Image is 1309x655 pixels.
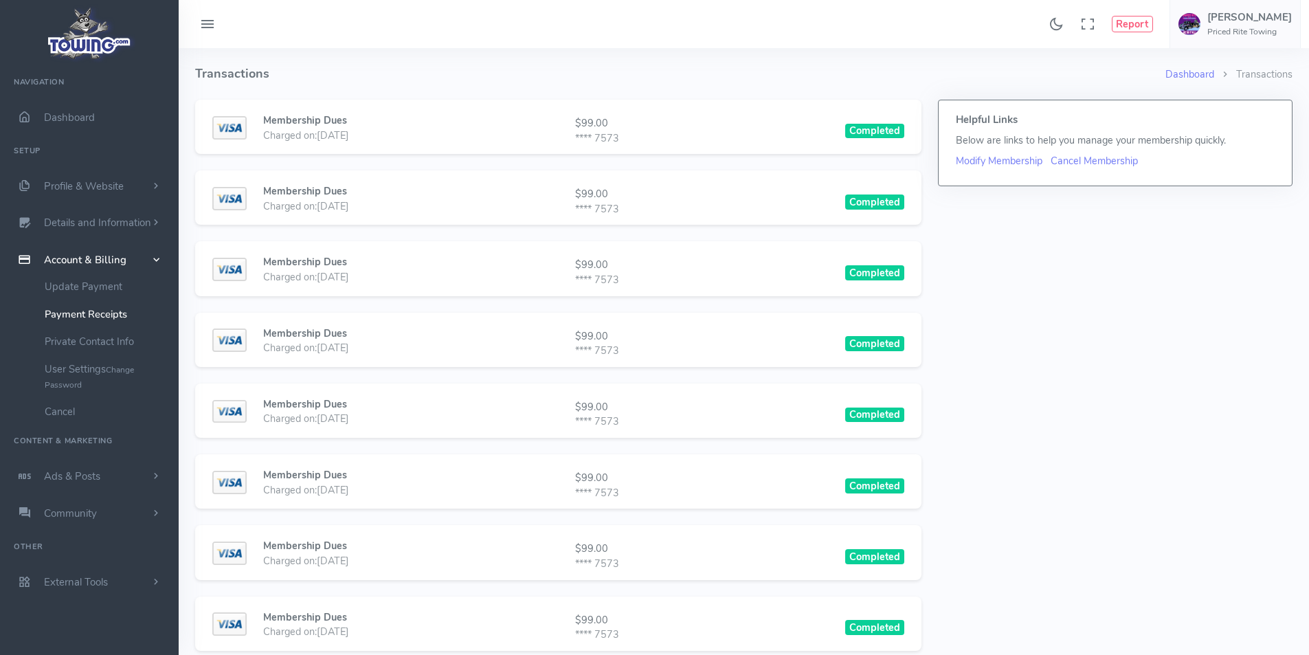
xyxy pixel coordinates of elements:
p: Charged on: [263,483,349,498]
time: [DATE] [317,341,349,355]
h6: Priced Rite Towing [1207,27,1292,36]
time: [DATE] [317,483,349,497]
span: Completed [845,195,904,210]
time: [DATE] [317,625,349,639]
p: Below are links to help you manage your membership quickly. [956,133,1275,148]
a: Dashboard [1165,67,1214,81]
p: $99.00 [575,613,619,628]
p: Membership Dues [263,255,349,270]
time: [DATE] [317,270,349,284]
p: Membership Dues [263,184,349,199]
img: VISA [212,329,247,352]
span: Completed [845,336,904,351]
span: Community [44,507,97,520]
p: Membership Dues [263,610,349,625]
img: user-image [1178,13,1200,35]
img: logo [43,4,136,63]
a: Cancel Membership [1051,154,1138,168]
p: Charged on: [263,129,349,144]
li: Transactions [1214,67,1293,82]
a: Modify Membership [956,154,1042,168]
span: Completed [845,549,904,564]
p: $99.00 [575,258,619,273]
a: Payment Receipts [34,300,179,328]
span: Completed [845,408,904,423]
p: $99.00 [575,329,619,344]
span: Account & Billing [44,253,126,267]
p: $99.00 [575,542,619,557]
a: Cancel [34,398,179,425]
p: $99.00 [575,471,619,486]
h4: Transactions [195,48,1165,100]
p: $99.00 [575,187,619,202]
p: Charged on: [263,412,349,427]
time: [DATE] [317,129,349,142]
p: Charged on: [263,199,349,214]
p: Membership Dues [263,113,349,129]
img: VISA [212,187,247,210]
span: Completed [845,265,904,280]
p: Membership Dues [263,397,349,412]
p: Charged on: [263,554,349,569]
h5: Helpful Links [956,114,1275,125]
img: VISA [212,258,247,281]
span: Profile & Website [44,179,124,193]
span: Completed [845,620,904,635]
a: Private Contact Info [34,328,179,355]
p: Membership Dues [263,539,349,554]
span: External Tools [44,575,108,589]
img: VISA [212,471,247,494]
a: User SettingsChange Password [34,355,179,398]
p: Charged on: [263,341,349,356]
p: $99.00 [575,116,619,131]
p: Membership Dues [263,468,349,483]
button: Report [1112,16,1154,32]
p: $99.00 [575,400,619,415]
span: Completed [845,124,904,139]
h5: [PERSON_NAME] [1207,12,1292,23]
span: Ads & Posts [44,469,100,483]
span: Completed [845,478,904,493]
img: VISA [212,400,247,423]
p: Charged on: [263,270,349,285]
img: VISA [212,612,247,636]
p: Charged on: [263,625,349,640]
span: Dashboard [44,111,95,124]
time: [DATE] [317,554,349,568]
p: Membership Dues [263,326,349,342]
img: VISA [212,116,247,140]
span: Details and Information [44,217,151,230]
a: Update Payment [34,273,179,300]
time: [DATE] [317,199,349,213]
img: VISA [212,542,247,565]
time: [DATE] [317,412,349,425]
